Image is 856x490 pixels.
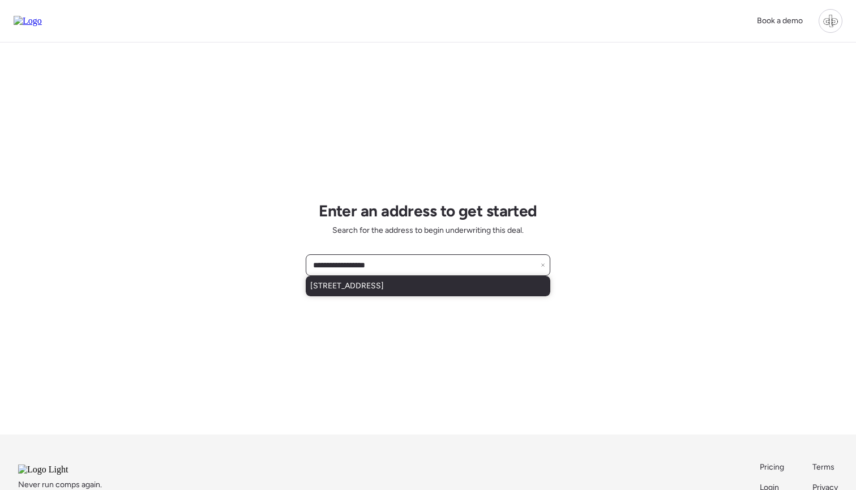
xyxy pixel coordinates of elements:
a: Pricing [760,462,785,473]
img: Logo Light [18,465,99,475]
a: Terms [812,462,838,473]
span: Terms [812,462,834,472]
span: Search for the address to begin underwriting this deal. [332,225,524,236]
img: Logo [14,16,42,26]
span: [STREET_ADDRESS] [310,280,384,292]
span: Book a demo [757,16,803,25]
span: Pricing [760,462,784,472]
h1: Enter an address to get started [319,201,537,220]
